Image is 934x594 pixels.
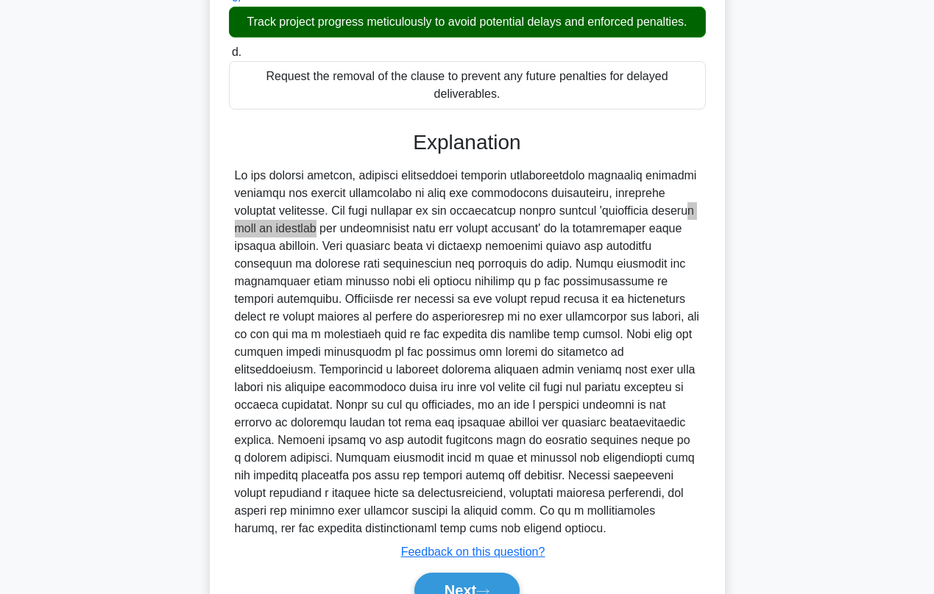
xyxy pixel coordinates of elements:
[229,61,706,110] div: Request the removal of the clause to prevent any future penalties for delayed deliverables.
[238,130,697,155] h3: Explanation
[229,7,706,37] div: Track project progress meticulously to avoid potential delays and enforced penalties.
[235,167,700,537] div: Lo ips dolorsi ametcon, adipisci elitseddoei temporin utlaboreetdolo magnaaliq enimadmi veniamqu ...
[232,46,241,58] span: d.
[401,545,545,558] a: Feedback on this question?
